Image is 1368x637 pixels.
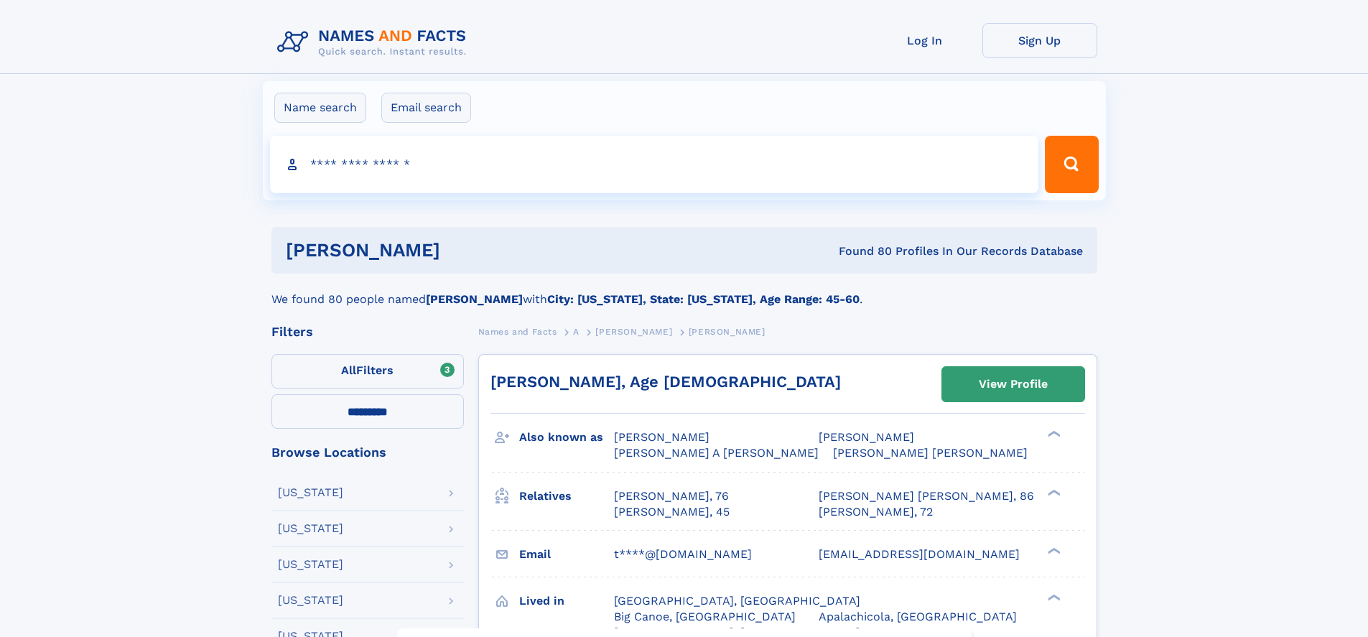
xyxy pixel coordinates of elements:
span: Apalachicola, [GEOGRAPHIC_DATA] [819,610,1017,623]
div: Found 80 Profiles In Our Records Database [639,243,1083,259]
button: Search Button [1045,136,1098,193]
span: Big Canoe, [GEOGRAPHIC_DATA] [614,610,796,623]
h1: [PERSON_NAME] [286,241,640,259]
span: [PERSON_NAME] [PERSON_NAME] [833,446,1028,460]
span: [PERSON_NAME] [819,430,914,444]
span: [PERSON_NAME] [614,430,709,444]
div: View Profile [979,368,1048,401]
span: [GEOGRAPHIC_DATA], [GEOGRAPHIC_DATA] [614,594,860,608]
div: ❯ [1044,592,1061,602]
a: A [573,322,580,340]
div: [US_STATE] [278,523,343,534]
h3: Lived in [519,589,614,613]
a: Sign Up [982,23,1097,58]
a: View Profile [942,367,1084,401]
a: [PERSON_NAME], Age [DEMOGRAPHIC_DATA] [490,373,841,391]
div: [US_STATE] [278,487,343,498]
div: ❯ [1044,488,1061,497]
a: [PERSON_NAME], 45 [614,504,730,520]
input: search input [270,136,1039,193]
a: Names and Facts [478,322,557,340]
h3: Relatives [519,484,614,508]
div: ❯ [1044,429,1061,439]
div: [US_STATE] [278,595,343,606]
a: [PERSON_NAME] [595,322,672,340]
span: [PERSON_NAME] [595,327,672,337]
a: [PERSON_NAME] [PERSON_NAME], 86 [819,488,1034,504]
span: A [573,327,580,337]
b: City: [US_STATE], State: [US_STATE], Age Range: 45-60 [547,292,860,306]
a: [PERSON_NAME], 76 [614,488,729,504]
div: Filters [271,325,464,338]
a: Log In [867,23,982,58]
span: All [341,363,356,377]
img: Logo Names and Facts [271,23,478,62]
span: [EMAIL_ADDRESS][DOMAIN_NAME] [819,547,1020,561]
h3: Email [519,542,614,567]
div: We found 80 people named with . [271,274,1097,308]
span: [PERSON_NAME] [689,327,766,337]
div: [US_STATE] [278,559,343,570]
span: [PERSON_NAME] A [PERSON_NAME] [614,446,819,460]
label: Name search [274,93,366,123]
label: Email search [381,93,471,123]
b: [PERSON_NAME] [426,292,523,306]
h3: Also known as [519,425,614,450]
a: [PERSON_NAME], 72 [819,504,933,520]
div: Browse Locations [271,446,464,459]
div: ❯ [1044,546,1061,555]
label: Filters [271,354,464,389]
